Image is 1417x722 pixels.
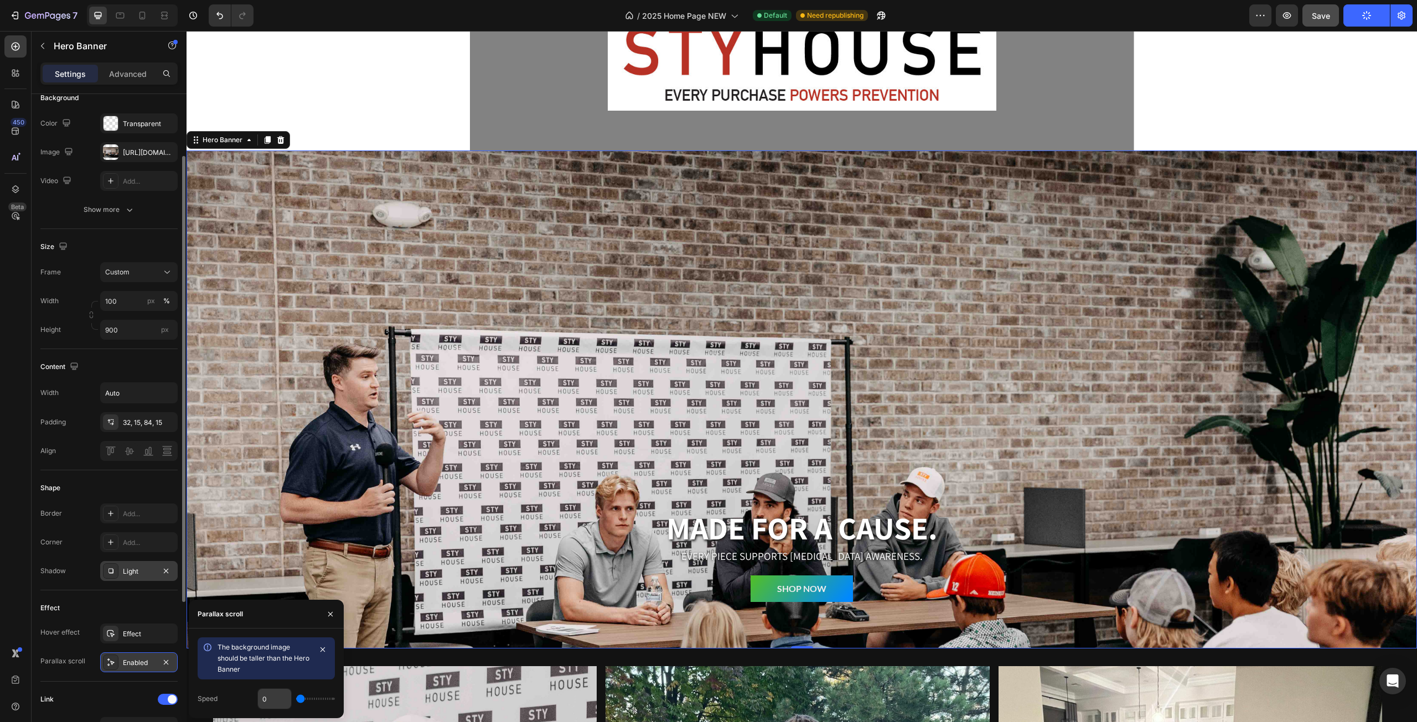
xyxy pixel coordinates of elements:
div: Hover effect [40,627,80,637]
div: Light [123,567,155,576]
div: Padding [40,417,66,427]
input: Auto [258,689,291,709]
button: Custom [100,262,178,282]
div: 450 [11,118,27,127]
div: Rich Text Editor. Editing area: main [480,517,751,533]
div: 32, 15, 84, 15 [123,418,175,428]
p: 7 [73,9,77,22]
button: px [160,294,173,308]
div: Add... [123,176,175,186]
span: / [637,10,640,22]
div: Image [40,145,75,160]
div: % [163,296,170,306]
button: 7 [4,4,82,27]
strong: Made for a cause. [480,476,751,517]
div: Effect [123,629,175,639]
div: Video [40,174,74,189]
div: Link [40,694,54,704]
input: Auto [101,383,177,403]
div: px [147,296,155,306]
p: Every piece supports [MEDICAL_DATA] awareness. [481,518,750,532]
div: Content [40,360,81,375]
div: [URL][DOMAIN_NAME] [123,148,175,158]
div: Add... [123,538,175,548]
div: Show more [84,204,135,215]
a: SHOP NOW [564,544,666,571]
div: Add... [123,509,175,519]
span: The background image should be taller than the Hero Banner [218,643,309,673]
p: SHOP NOW [591,551,640,564]
span: 2025 Home Page NEW [642,10,726,22]
div: Parallax scroll [40,656,85,666]
div: Corner [40,537,63,547]
label: Frame [40,267,61,277]
div: Shadow [40,566,66,576]
div: Width [40,388,59,398]
p: Settings [55,68,86,80]
span: Custom [105,267,130,277]
div: Color [40,116,73,131]
input: px [100,320,178,340]
span: Save [1312,11,1330,20]
div: Shape [40,483,60,493]
p: Advanced [109,68,147,80]
button: % [144,294,158,308]
input: px% [100,291,178,311]
label: Height [40,325,61,335]
div: Undo/Redo [209,4,254,27]
div: Transparent [123,119,175,129]
iframe: Design area [187,31,1417,722]
div: Effect [40,603,60,613]
div: Enabled [123,658,155,668]
span: Default [764,11,787,20]
div: Parallax scroll [198,609,243,619]
div: Align [40,446,56,456]
div: Border [40,508,62,518]
div: Speed [198,694,218,704]
div: Beta [8,202,27,211]
p: Hero Banner [54,39,148,53]
button: Save [1302,4,1339,27]
div: Size [40,240,70,254]
span: px [161,325,169,334]
span: Need republishing [807,11,863,20]
button: Show more [40,200,178,220]
div: Open Intercom Messenger [1379,668,1406,694]
div: Background [40,93,79,103]
div: Hero Banner [14,104,58,114]
label: Width [40,296,59,306]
